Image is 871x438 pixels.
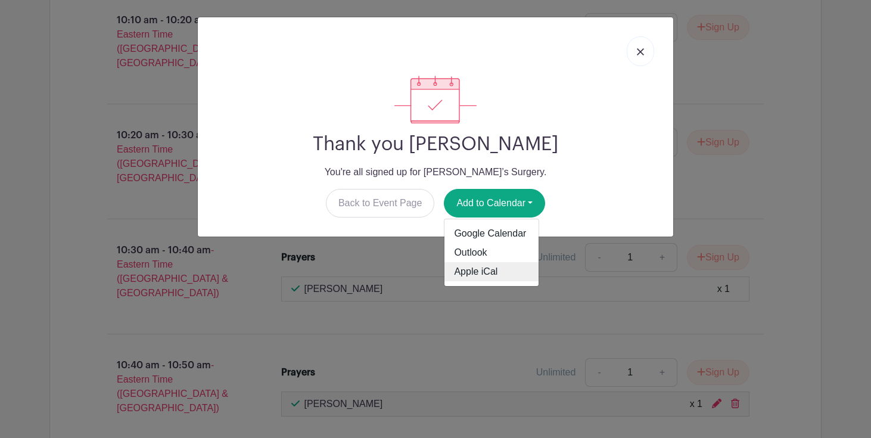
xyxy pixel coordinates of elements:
[394,76,477,123] img: signup_complete-c468d5dda3e2740ee63a24cb0ba0d3ce5d8a4ecd24259e683200fb1569d990c8.svg
[444,262,539,281] a: Apple iCal
[444,189,545,218] button: Add to Calendar
[637,48,644,55] img: close_button-5f87c8562297e5c2d7936805f587ecaba9071eb48480494691a3f1689db116b3.svg
[207,133,664,156] h2: Thank you [PERSON_NAME]
[444,243,539,262] a: Outlook
[326,189,435,218] a: Back to Event Page
[444,224,539,243] a: Google Calendar
[207,165,664,179] p: You're all signed up for [PERSON_NAME]’s Surgery.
